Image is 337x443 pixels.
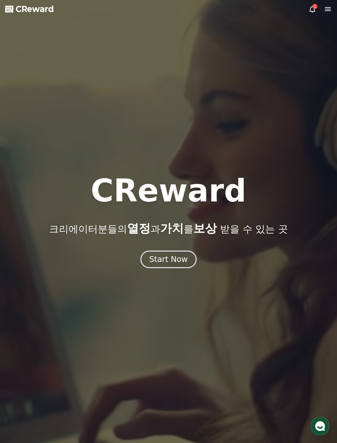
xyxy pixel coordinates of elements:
[41,112,94,118] span: 내일 오전 8:30부터 운영해요
[127,222,150,235] span: 열정
[149,254,188,265] div: Start Now
[56,128,67,133] b: 채널톡
[160,222,184,235] span: 가치
[84,206,125,222] a: 설정
[140,257,197,263] a: Start Now
[9,94,118,110] a: 메시지를 입력하세요.
[27,75,114,88] div: 이해해주셔서 감사합니다. 안정적인 서비스 운영을 위해 이번 정책 강화 이전에 승인된 채널은 모두 관련 자료를 받고 있는 점 참고바랍니다! 좋은 하루 되세요 :)
[49,222,288,235] p: 크리에이터분들의 과 를 받을 수 있는 곳
[312,4,318,9] div: 1
[5,4,54,14] a: CReward
[59,216,67,221] span: 대화
[8,66,119,90] a: Creward10시간 전 이해해주셔서 감사합니다. 안정적인 서비스 운영을 위해 이번 정책 강화 이전에 승인된 채널은 모두 관련 자료를 받고 있는 점 참고바랍니다! 좋은 하루 ...
[14,99,60,105] span: 메시지를 입력하세요.
[43,206,84,222] a: 대화
[56,128,77,133] span: 이용중
[20,216,24,221] span: 홈
[16,4,54,14] span: CReward
[100,216,108,221] span: 설정
[2,206,43,222] a: 홈
[27,69,48,75] div: Creward
[83,51,119,59] button: 운영시간 보기
[91,175,246,206] h1: CReward
[140,251,197,268] button: Start Now
[49,128,77,133] a: 채널톡이용중
[85,52,112,58] span: 운영시간 보기
[193,222,217,235] span: 보상
[308,5,316,13] a: 1
[8,49,46,59] h1: CReward
[51,69,69,74] div: 10시간 전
